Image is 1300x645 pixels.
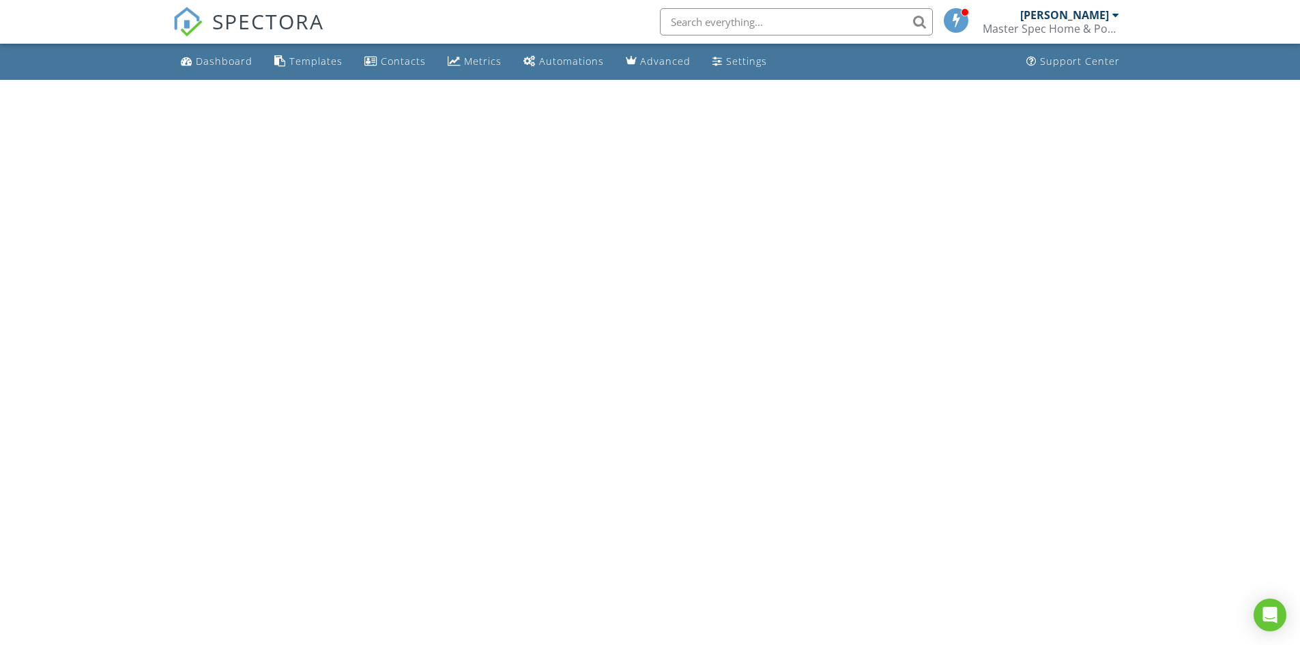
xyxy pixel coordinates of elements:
div: Advanced [640,55,691,68]
a: Advanced [620,49,696,74]
a: Settings [707,49,772,74]
a: Support Center [1021,49,1125,74]
div: Automations [539,55,604,68]
div: Open Intercom Messenger [1254,599,1286,631]
div: Master Spec Home & Pool Inspection Services [983,22,1119,35]
div: Dashboard [196,55,252,68]
a: Automations (Basic) [518,49,609,74]
div: Support Center [1040,55,1120,68]
a: Metrics [442,49,507,74]
img: The Best Home Inspection Software - Spectora [173,7,203,37]
div: Contacts [381,55,426,68]
input: Search everything... [660,8,933,35]
a: Contacts [359,49,431,74]
a: SPECTORA [173,18,324,47]
div: Metrics [464,55,502,68]
a: Templates [269,49,348,74]
div: Settings [726,55,767,68]
a: Dashboard [175,49,258,74]
span: SPECTORA [212,7,324,35]
div: Templates [289,55,343,68]
div: [PERSON_NAME] [1020,8,1109,22]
